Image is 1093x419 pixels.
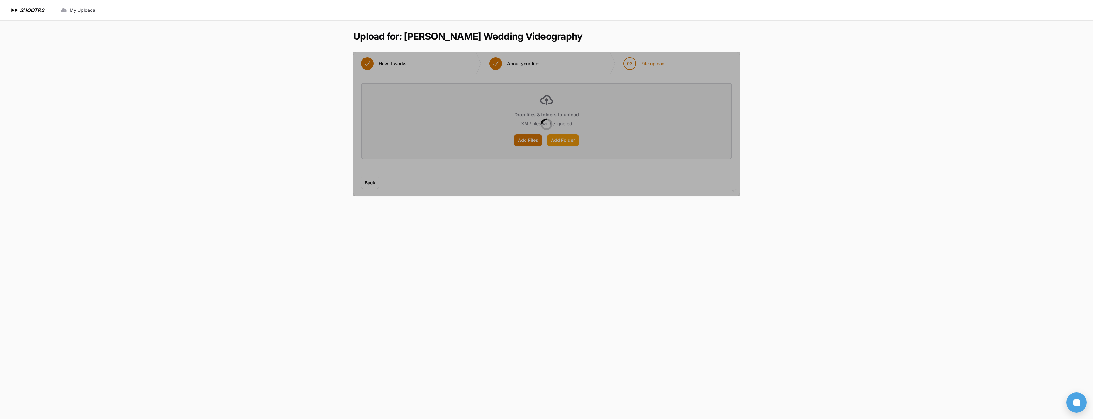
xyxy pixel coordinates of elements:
img: SHOOTRS [10,6,20,14]
a: SHOOTRS SHOOTRS [10,6,44,14]
h1: SHOOTRS [20,6,44,14]
a: My Uploads [57,4,99,16]
button: Open chat window [1066,392,1087,413]
h1: Upload for: [PERSON_NAME] Wedding Videography [353,31,582,42]
span: My Uploads [70,7,95,13]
